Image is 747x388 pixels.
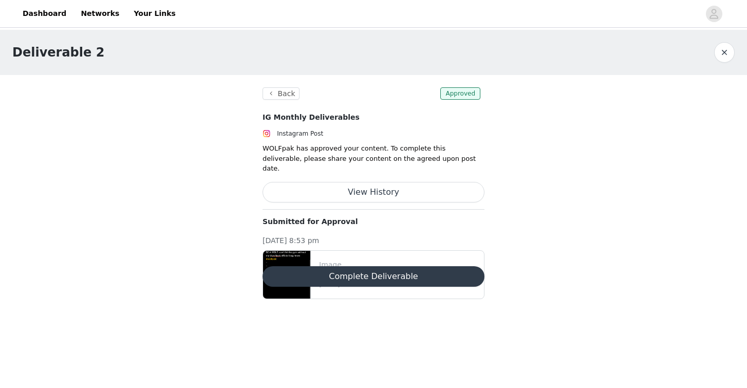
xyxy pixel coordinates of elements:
h4: IG Monthly Deliverables [263,112,484,123]
span: Instagram Post [277,130,323,137]
button: Back [263,87,300,100]
p: Submitted for Approval [263,216,484,227]
a: Networks [74,2,125,25]
img: file [263,251,310,299]
section: WOLFpak has approved your content. To complete this deliverable, please share your content on the... [250,75,497,311]
img: Instagram Icon [263,130,271,138]
div: avatar [709,6,719,22]
button: View History [263,182,484,202]
h1: Deliverable 2 [12,43,104,62]
button: Complete Deliverable [263,266,484,287]
span: Approved [440,87,480,100]
p: [DATE] 8:53 pm [263,235,484,246]
a: Your Links [127,2,182,25]
a: Dashboard [16,2,72,25]
p: Image [319,260,480,270]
